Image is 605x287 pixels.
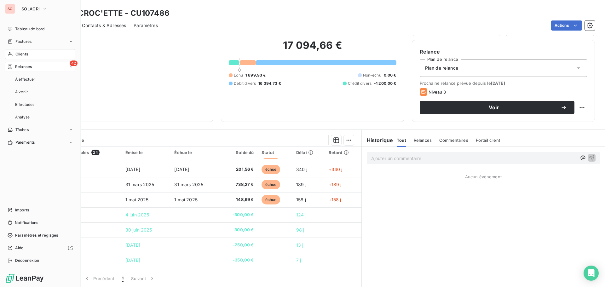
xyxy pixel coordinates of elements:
h3: DOMI CROC'ETTE - CU107486 [55,8,170,19]
div: Échue le [174,150,215,155]
span: Clients [15,51,28,57]
span: 738,27 € [222,181,254,188]
span: [DATE] [491,81,505,86]
div: Solde dû [222,150,254,155]
span: SOLAGRI [21,6,40,11]
span: Tâches [15,127,29,133]
span: Voir [427,105,561,110]
span: 7 j [296,257,301,263]
span: Factures [15,39,32,44]
span: 4 juin 2025 [125,212,149,217]
button: Précédent [80,272,118,285]
span: 42 [70,60,78,66]
span: Prochaine relance prévue depuis le [420,81,587,86]
span: 13 j [296,242,303,248]
span: À effectuer [15,77,36,82]
button: Actions [551,20,582,31]
div: Open Intercom Messenger [584,266,599,281]
h2: 17 094,66 € [229,39,396,58]
span: Portail client [476,138,500,143]
span: 1 mai 2025 [125,197,149,202]
span: 16 394,73 € [258,81,281,86]
span: +189 j [329,182,342,187]
span: Notifications [15,220,38,226]
span: Relances [15,64,32,70]
span: Relances [414,138,432,143]
span: Paiements [15,140,35,145]
span: [DATE] [125,242,140,248]
span: 1 mai 2025 [174,197,198,202]
span: 31 mars 2025 [174,182,203,187]
span: 340 j [296,167,307,172]
span: Débit divers [234,81,256,86]
span: Paramètres et réglages [15,232,58,238]
span: 158 j [296,197,306,202]
span: 148,69 € [222,197,254,203]
span: 98 j [296,227,304,232]
span: [DATE] [174,167,189,172]
button: Suivant [127,272,159,285]
span: Paramètres [134,22,158,29]
button: Voir [420,101,574,114]
span: -300,00 € [222,212,254,218]
span: échue [262,195,280,204]
span: À venir [15,89,28,95]
span: [DATE] [125,257,140,263]
span: Analyse [15,114,30,120]
span: Commentaires [439,138,468,143]
span: 31 mars 2025 [125,182,154,187]
span: Crédit divers [348,81,372,86]
span: -350,00 € [222,257,254,263]
span: Niveau 3 [429,89,446,95]
span: [DATE] [125,167,140,172]
span: Plan de relance [425,65,458,71]
span: 30 juin 2025 [125,227,152,232]
span: 189 j [296,182,306,187]
div: Délai [296,150,321,155]
span: Tout [397,138,406,143]
span: -250,00 € [222,242,254,248]
span: Aide [15,245,24,251]
span: +340 j [329,167,343,172]
span: +158 j [329,197,341,202]
span: 24 [91,150,99,155]
span: Contacts & Adresses [82,22,126,29]
span: -300,00 € [222,227,254,233]
span: 1 [122,275,124,282]
div: Statut [262,150,289,155]
div: Retard [329,150,358,155]
span: échue [262,165,280,174]
span: 0,00 € [384,72,396,78]
span: Déconnexion [15,258,39,263]
span: 124 j [296,212,306,217]
h6: Relance [420,48,587,55]
span: 0 [238,67,241,72]
div: Pièces comptables [50,150,118,155]
div: SO [5,4,15,14]
span: Échu [234,72,243,78]
span: 1 899,93 € [245,72,266,78]
img: Logo LeanPay [5,273,44,283]
span: Aucun évènement [465,174,502,179]
span: échue [262,180,280,189]
button: 1 [118,272,127,285]
span: Non-échu [363,72,381,78]
div: Émise le [125,150,167,155]
span: -1 200,00 € [374,81,396,86]
span: Effectuées [15,102,35,107]
h6: Historique [362,136,393,144]
span: Imports [15,207,29,213]
span: 201,56 € [222,166,254,173]
span: Tableau de bord [15,26,44,32]
a: Aide [5,243,75,253]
